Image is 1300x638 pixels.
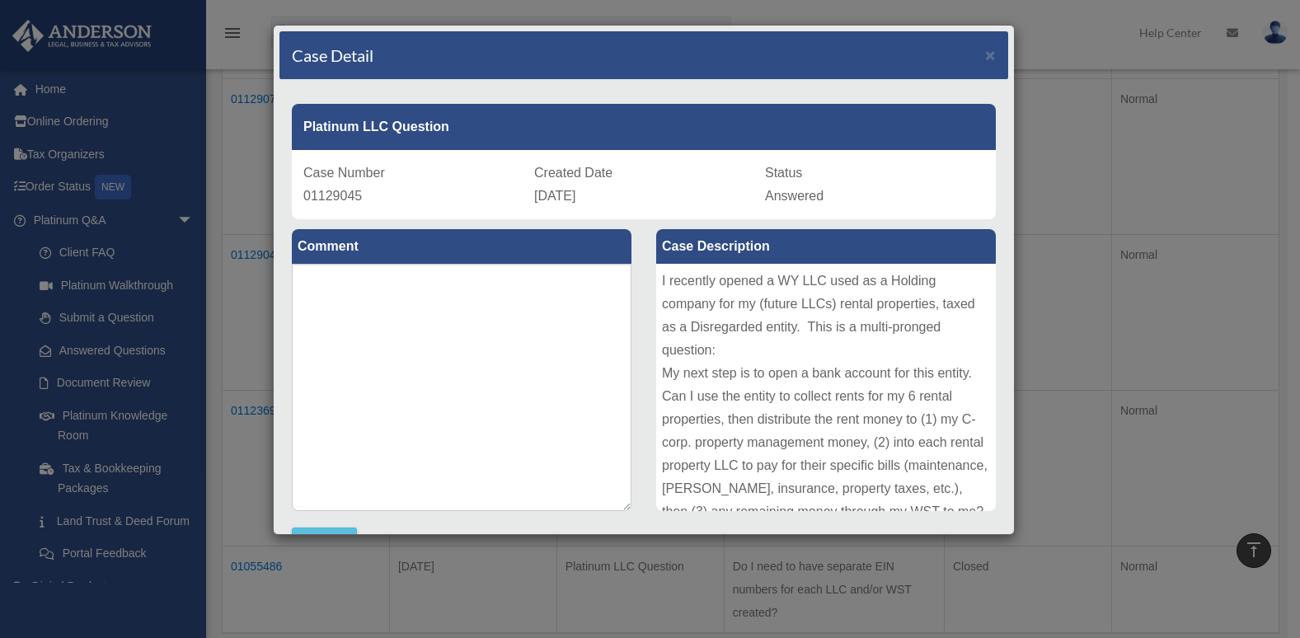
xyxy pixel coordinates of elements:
[292,528,357,552] button: Comment
[534,166,612,180] span: Created Date
[292,104,996,150] div: Platinum LLC Question
[656,264,996,511] div: I recently opened a WY LLC used as a Holding company for my (future LLCs) rental properties, taxe...
[292,229,631,264] label: Comment
[656,229,996,264] label: Case Description
[765,189,824,203] span: Answered
[985,46,996,63] button: Close
[765,166,802,180] span: Status
[303,189,362,203] span: 01129045
[303,166,385,180] span: Case Number
[534,189,575,203] span: [DATE]
[292,44,373,67] h4: Case Detail
[985,45,996,64] span: ×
